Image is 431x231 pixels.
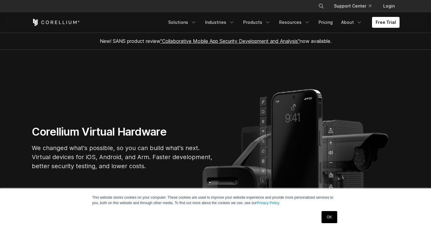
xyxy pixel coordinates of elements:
a: Industries [201,17,238,28]
div: Navigation Menu [311,1,400,11]
a: Support Center [329,1,376,11]
p: We changed what's possible, so you can build what's next. Virtual devices for iOS, Android, and A... [32,143,213,171]
span: New! SANS product review now available. [100,38,331,44]
a: Solutions [165,17,200,28]
button: Search [316,1,327,11]
a: Login [378,1,400,11]
a: Corellium Home [32,19,80,26]
h1: Corellium Virtual Hardware [32,125,213,139]
a: Free Trial [372,17,400,28]
a: Products [240,17,274,28]
div: Navigation Menu [165,17,400,28]
p: This website stores cookies on your computer. These cookies are used to improve your website expe... [92,195,339,206]
a: Resources [276,17,314,28]
a: Privacy Policy. [257,201,280,205]
a: "Collaborative Mobile App Security Development and Analysis" [160,38,300,44]
a: About [338,17,366,28]
a: OK [322,211,337,223]
a: Pricing [315,17,336,28]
